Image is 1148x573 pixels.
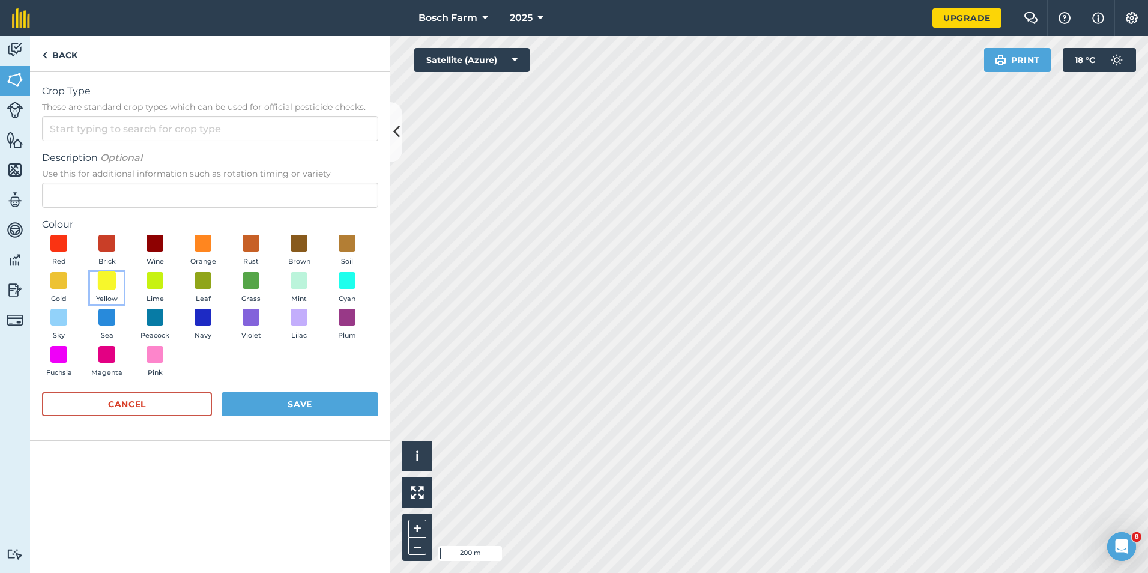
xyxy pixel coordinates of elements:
[415,449,419,464] span: i
[147,256,164,267] span: Wine
[42,116,378,141] input: Start typing to search for crop type
[100,152,142,163] em: Optional
[42,217,378,232] label: Colour
[408,538,426,555] button: –
[138,235,172,267] button: Wine
[7,312,23,329] img: svg+xml;base64,PD94bWwgdmVyc2lvbj0iMS4wIiBlbmNvZGluZz0idXRmLTgiPz4KPCEtLSBHZW5lcmF0b3I6IEFkb2JlIE...
[7,548,23,560] img: svg+xml;base64,PD94bWwgdmVyc2lvbj0iMS4wIiBlbmNvZGluZz0idXRmLTgiPz4KPCEtLSBHZW5lcmF0b3I6IEFkb2JlIE...
[186,235,220,267] button: Orange
[282,309,316,341] button: Lilac
[90,309,124,341] button: Sea
[222,392,378,416] button: Save
[995,53,1006,67] img: svg+xml;base64,PHN2ZyB4bWxucz0iaHR0cDovL3d3dy53My5vcmcvMjAwMC9zdmciIHdpZHRoPSIxOSIgaGVpZ2h0PSIyNC...
[1063,48,1136,72] button: 18 °C
[42,392,212,416] button: Cancel
[101,330,113,341] span: Sea
[42,151,378,165] span: Description
[330,235,364,267] button: Soil
[984,48,1051,72] button: Print
[138,346,172,378] button: Pink
[282,235,316,267] button: Brown
[402,441,432,471] button: i
[408,520,426,538] button: +
[140,330,169,341] span: Peacock
[411,486,424,499] img: Four arrows, one pointing top left, one top right, one bottom right and the last bottom left
[7,71,23,89] img: svg+xml;base64,PHN2ZyB4bWxucz0iaHR0cDovL3d3dy53My5vcmcvMjAwMC9zdmciIHdpZHRoPSI1NiIgaGVpZ2h0PSI2MC...
[90,346,124,378] button: Magenta
[90,272,124,305] button: Yellow
[98,256,116,267] span: Brick
[341,256,353,267] span: Soil
[510,11,533,25] span: 2025
[96,294,118,305] span: Yellow
[241,294,261,305] span: Grass
[42,101,378,113] span: These are standard crop types which can be used for official pesticide checks.
[1024,12,1038,24] img: Two speech bubbles overlapping with the left bubble in the forefront
[138,309,172,341] button: Peacock
[932,8,1001,28] a: Upgrade
[1057,12,1072,24] img: A question mark icon
[30,36,89,71] a: Back
[241,330,261,341] span: Violet
[234,235,268,267] button: Rust
[1107,532,1136,561] iframe: Intercom live chat
[7,221,23,239] img: svg+xml;base64,PD94bWwgdmVyc2lvbj0iMS4wIiBlbmNvZGluZz0idXRmLTgiPz4KPCEtLSBHZW5lcmF0b3I6IEFkb2JlIE...
[7,131,23,149] img: svg+xml;base64,PHN2ZyB4bWxucz0iaHR0cDovL3d3dy53My5vcmcvMjAwMC9zdmciIHdpZHRoPSI1NiIgaGVpZ2h0PSI2MC...
[42,235,76,267] button: Red
[148,368,163,378] span: Pink
[12,8,30,28] img: fieldmargin Logo
[1125,12,1139,24] img: A cog icon
[42,346,76,378] button: Fuchsia
[195,330,211,341] span: Navy
[7,251,23,269] img: svg+xml;base64,PD94bWwgdmVyc2lvbj0iMS4wIiBlbmNvZGluZz0idXRmLTgiPz4KPCEtLSBHZW5lcmF0b3I6IEFkb2JlIE...
[339,294,355,305] span: Cyan
[234,272,268,305] button: Grass
[7,102,23,118] img: svg+xml;base64,PD94bWwgdmVyc2lvbj0iMS4wIiBlbmNvZGluZz0idXRmLTgiPz4KPCEtLSBHZW5lcmF0b3I6IEFkb2JlIE...
[53,330,65,341] span: Sky
[186,272,220,305] button: Leaf
[52,256,66,267] span: Red
[288,256,310,267] span: Brown
[7,161,23,179] img: svg+xml;base64,PHN2ZyB4bWxucz0iaHR0cDovL3d3dy53My5vcmcvMjAwMC9zdmciIHdpZHRoPSI1NiIgaGVpZ2h0PSI2MC...
[186,309,220,341] button: Navy
[91,368,122,378] span: Magenta
[42,168,378,180] span: Use this for additional information such as rotation timing or variety
[338,330,356,341] span: Plum
[51,294,67,305] span: Gold
[42,309,76,341] button: Sky
[1075,48,1095,72] span: 18 ° C
[330,309,364,341] button: Plum
[282,272,316,305] button: Mint
[1132,532,1141,542] span: 8
[190,256,216,267] span: Orange
[1092,11,1104,25] img: svg+xml;base64,PHN2ZyB4bWxucz0iaHR0cDovL3d3dy53My5vcmcvMjAwMC9zdmciIHdpZHRoPSIxNyIgaGVpZ2h0PSIxNy...
[46,368,72,378] span: Fuchsia
[42,84,378,99] span: Crop Type
[291,294,307,305] span: Mint
[7,41,23,59] img: svg+xml;base64,PD94bWwgdmVyc2lvbj0iMS4wIiBlbmNvZGluZz0idXRmLTgiPz4KPCEtLSBHZW5lcmF0b3I6IEFkb2JlIE...
[7,281,23,299] img: svg+xml;base64,PD94bWwgdmVyc2lvbj0iMS4wIiBlbmNvZGluZz0idXRmLTgiPz4KPCEtLSBHZW5lcmF0b3I6IEFkb2JlIE...
[7,191,23,209] img: svg+xml;base64,PD94bWwgdmVyc2lvbj0iMS4wIiBlbmNvZGluZz0idXRmLTgiPz4KPCEtLSBHZW5lcmF0b3I6IEFkb2JlIE...
[138,272,172,305] button: Lime
[330,272,364,305] button: Cyan
[243,256,259,267] span: Rust
[414,48,530,72] button: Satellite (Azure)
[196,294,211,305] span: Leaf
[90,235,124,267] button: Brick
[418,11,477,25] span: Bosch Farm
[291,330,307,341] span: Lilac
[1105,48,1129,72] img: svg+xml;base64,PD94bWwgdmVyc2lvbj0iMS4wIiBlbmNvZGluZz0idXRmLTgiPz4KPCEtLSBHZW5lcmF0b3I6IEFkb2JlIE...
[147,294,164,305] span: Lime
[42,48,47,62] img: svg+xml;base64,PHN2ZyB4bWxucz0iaHR0cDovL3d3dy53My5vcmcvMjAwMC9zdmciIHdpZHRoPSI5IiBoZWlnaHQ9IjI0Ii...
[234,309,268,341] button: Violet
[42,272,76,305] button: Gold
